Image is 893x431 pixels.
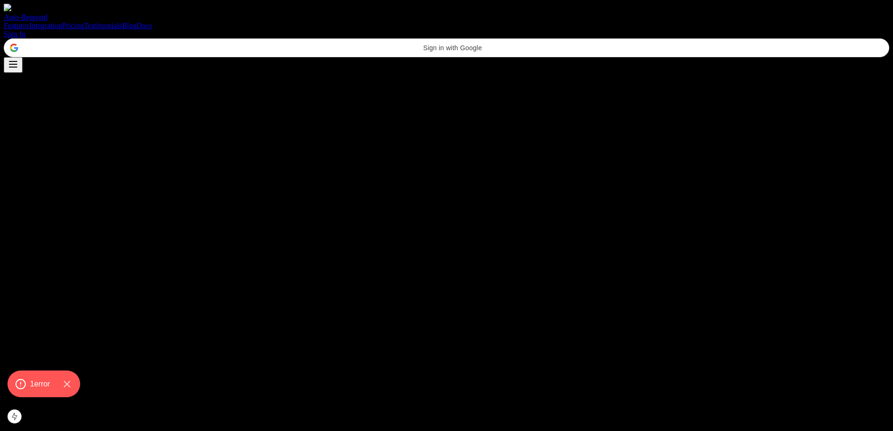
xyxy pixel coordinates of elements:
[4,38,889,57] div: Sign in with Google
[4,4,889,22] a: Auto-Respond
[122,22,136,30] a: Blog
[136,22,152,30] a: Docs
[4,13,889,22] div: Auto-Respond
[4,30,26,38] a: Sign In
[22,44,883,52] span: Sign in with Google
[4,4,11,11] img: logo.svg
[84,22,122,30] a: Testimonials
[62,22,83,30] a: Pricing
[29,22,62,30] a: Integration
[4,22,29,30] a: Features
